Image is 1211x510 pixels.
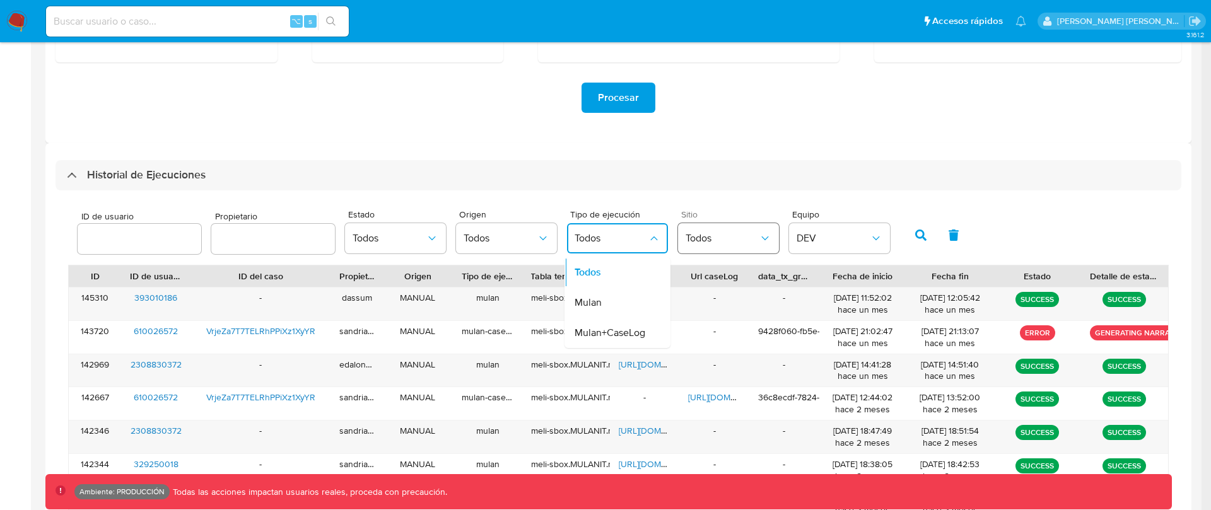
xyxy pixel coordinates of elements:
[308,15,312,27] span: s
[1015,16,1026,26] a: Notificaciones
[318,13,344,30] button: search-icon
[1186,30,1205,40] span: 3.161.2
[1057,15,1185,27] p: omar.guzman@mercadolibre.com.co
[1188,14,1202,28] a: Salir
[79,489,165,494] p: Ambiente: PRODUCCIÓN
[170,486,447,498] p: Todas las acciones impactan usuarios reales, proceda con precaución.
[932,14,1003,28] span: Accesos rápidos
[291,15,301,27] span: ⌥
[46,13,349,30] input: Buscar usuario o caso...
